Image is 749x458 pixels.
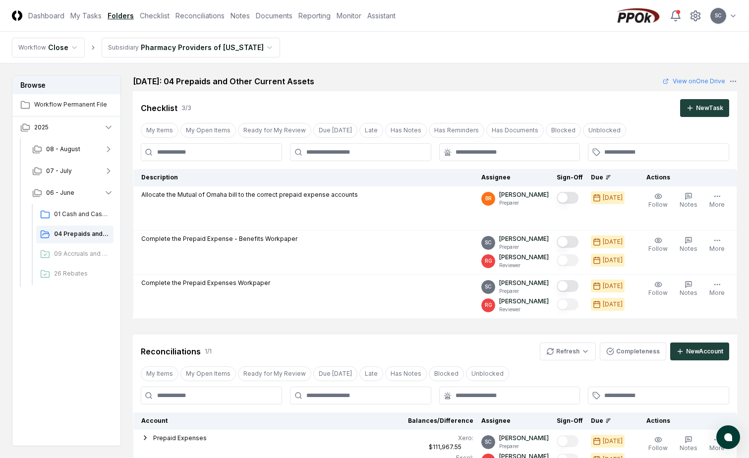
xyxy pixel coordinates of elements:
button: My Items [141,123,178,138]
p: Preparer [499,287,549,295]
button: Unblocked [466,366,509,381]
div: New Account [686,347,723,356]
div: Reconciliations [141,345,201,357]
button: 2025 [12,116,121,138]
button: Has Notes [385,123,427,138]
div: [DATE] [603,282,623,290]
div: Account [141,416,362,425]
p: [PERSON_NAME] [499,297,549,306]
div: Actions [638,173,729,182]
span: Notes [680,289,697,296]
button: Late [359,123,383,138]
button: Has Notes [385,366,427,381]
div: 2025 [12,138,121,289]
a: Documents [256,10,292,21]
button: Mark complete [557,192,578,204]
h3: Browse [12,76,120,94]
button: Mark complete [557,298,578,310]
span: Notes [680,201,697,208]
span: SC [715,12,722,19]
button: NewTask [680,99,729,117]
p: Reviewer [499,262,549,269]
span: 2025 [34,123,49,132]
span: RG [485,301,492,309]
button: Notes [678,190,699,211]
span: Follow [648,245,668,252]
button: Notes [678,234,699,255]
nav: breadcrumb [12,38,280,57]
span: SC [485,283,492,290]
p: Preparer [499,243,549,251]
button: My Open Items [180,123,236,138]
a: Folders [108,10,134,21]
th: Assignee [477,412,553,430]
span: 26 Rebates [54,269,110,278]
span: 07 - July [46,167,72,175]
span: 08 - August [46,145,80,154]
button: Blocked [429,366,464,381]
button: 06 - June [24,182,121,204]
button: Late [359,366,383,381]
span: Follow [648,444,668,452]
a: Reporting [298,10,331,21]
div: [DATE] [603,437,623,446]
div: Actions [638,416,729,425]
a: View onOne Drive [663,77,725,86]
a: Dashboard [28,10,64,21]
span: RG [485,257,492,265]
span: BR [485,195,492,202]
div: Subsidiary [108,43,139,52]
span: Prepaid Expenses [153,434,207,442]
h2: [DATE]: 04 Prepaids and Other Current Assets [133,75,314,87]
div: [DATE] [603,300,623,309]
button: Mark complete [557,280,578,292]
div: 1 / 1 [205,347,212,356]
button: More [707,279,727,299]
button: Due Today [313,366,357,381]
a: Reconciliations [175,10,225,21]
button: More [707,190,727,211]
button: Refresh [540,343,596,360]
div: [DATE] [603,256,623,265]
button: 08 - August [24,138,121,160]
span: Workflow Permanent File [34,100,114,109]
th: Assignee [477,169,553,186]
th: Balances/Difference [366,412,477,430]
th: Description [133,169,478,186]
span: 06 - June [46,188,74,197]
button: Follow [646,190,670,211]
span: Notes [680,444,697,452]
th: Sign-Off [553,412,587,430]
span: 09 Accruals and Other Current Liabilities [54,249,110,258]
p: Reviewer [499,306,549,313]
button: My Items [141,366,178,381]
button: Follow [646,234,670,255]
p: Complete the Prepaid Expenses Workpaper [141,279,270,287]
div: [DATE] [603,193,623,202]
a: Workflow Permanent File [12,94,121,116]
p: [PERSON_NAME] [499,279,549,287]
div: Checklist [141,102,177,114]
button: Completeness [600,343,666,360]
button: NewAccount [670,343,729,360]
p: Preparer [499,443,549,450]
a: Notes [230,10,250,21]
a: 09 Accruals and Other Current Liabilities [36,245,114,263]
button: Follow [646,279,670,299]
th: Sign-Off [553,169,587,186]
div: 06 - June [24,204,121,287]
button: Mark complete [557,254,578,266]
button: Mark complete [557,236,578,248]
div: Due [591,416,631,425]
button: Ready for My Review [238,366,311,381]
button: Notes [678,279,699,299]
button: SC [709,7,727,25]
p: Complete the Prepaid Expense - Benefits Workpaper [141,234,297,243]
button: Mark complete [557,435,578,447]
a: 04 Prepaids and Other Current Assets [36,226,114,243]
button: More [707,434,727,455]
span: SC [485,239,492,246]
img: PPOk logo [614,8,662,24]
button: Prepaid Expenses [153,434,207,443]
span: Notes [680,245,697,252]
